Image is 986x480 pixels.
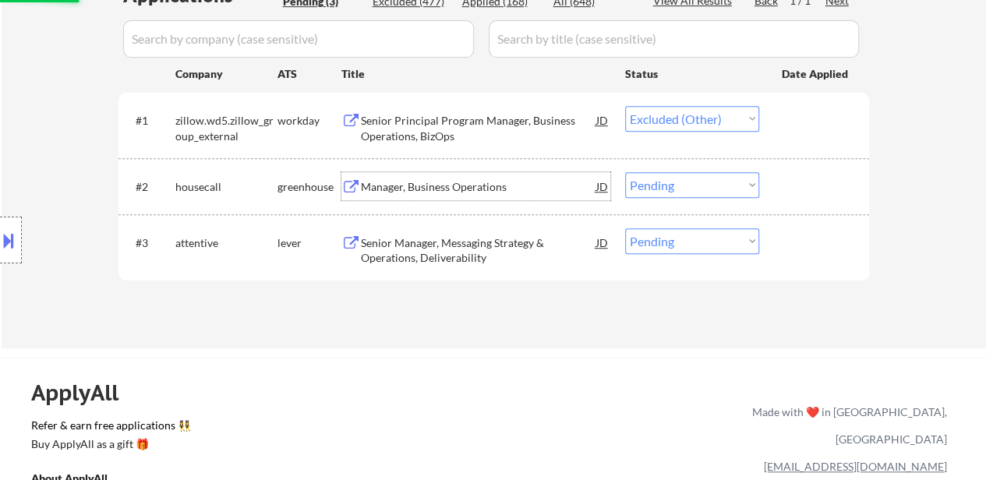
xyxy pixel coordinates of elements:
[123,20,474,58] input: Search by company (case sensitive)
[277,235,341,251] div: lever
[31,436,187,456] a: Buy ApplyAll as a gift 🎁
[277,113,341,129] div: workday
[361,113,596,143] div: Senior Principal Program Manager, Business Operations, BizOps
[595,172,610,200] div: JD
[782,66,850,82] div: Date Applied
[595,106,610,134] div: JD
[277,66,341,82] div: ATS
[31,439,187,450] div: Buy ApplyAll as a gift 🎁
[764,460,947,473] a: [EMAIL_ADDRESS][DOMAIN_NAME]
[341,66,610,82] div: Title
[489,20,859,58] input: Search by title (case sensitive)
[361,235,596,266] div: Senior Manager, Messaging Strategy & Operations, Deliverability
[595,228,610,256] div: JD
[625,59,759,87] div: Status
[175,66,277,82] div: Company
[361,179,596,195] div: Manager, Business Operations
[746,398,947,453] div: Made with ❤️ in [GEOGRAPHIC_DATA], [GEOGRAPHIC_DATA]
[277,179,341,195] div: greenhouse
[31,420,426,436] a: Refer & earn free applications 👯‍♀️
[31,379,136,406] div: ApplyAll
